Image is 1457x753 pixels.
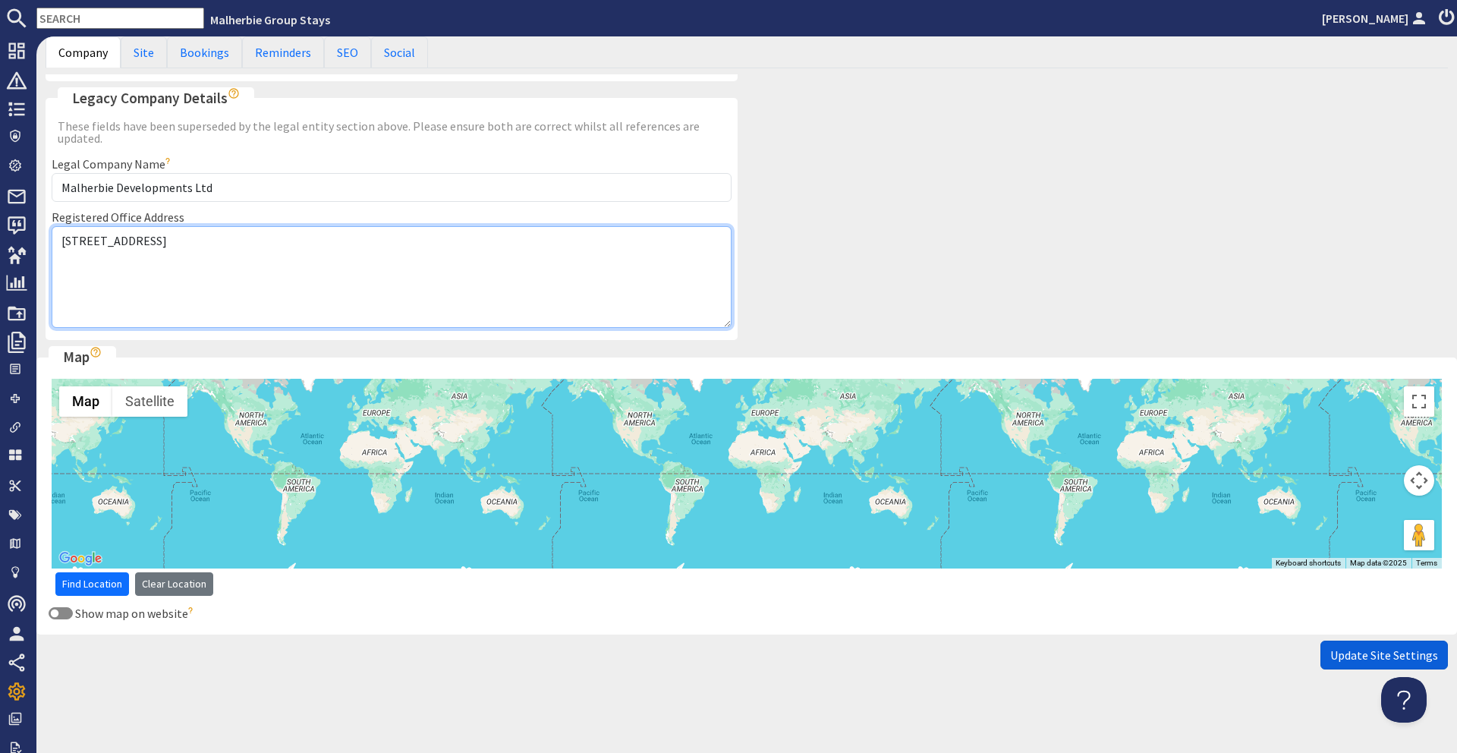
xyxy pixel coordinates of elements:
input: SEARCH [36,8,204,29]
a: Find Location [55,572,129,596]
button: Toggle fullscreen view [1404,386,1434,417]
a: [PERSON_NAME] [1322,9,1430,27]
a: Site [121,36,167,68]
button: Show satellite imagery [112,386,187,417]
i: Show hints [228,87,240,99]
button: Map camera controls [1404,465,1434,496]
a: Open this area in Google Maps (opens a new window) [55,549,105,569]
a: SEO [324,36,371,68]
a: Reminders [242,36,324,68]
a: Bookings [167,36,242,68]
legend: Legacy Company Details [58,87,254,109]
label: Legal Company Name [52,156,174,172]
a: Terms (opens in new tab) [1416,559,1437,567]
label: Show map on website [73,606,197,621]
a: Company [46,36,121,68]
button: Show street map [59,386,112,417]
label: Registered Office Address [52,210,184,225]
span: Update Site Settings [1330,647,1438,663]
iframe: Toggle Customer Support [1381,677,1427,723]
legend: Map [49,346,116,368]
button: Keyboard shortcuts [1276,558,1341,569]
i: Show hints [90,346,102,358]
a: Clear Location [135,572,213,596]
a: Social [371,36,428,68]
button: Update Site Settings [1320,641,1448,670]
a: Malherbie Group Stays [210,12,330,27]
span: Map data ©2025 [1350,559,1407,567]
button: Drag Pegman onto the map to open Street View [1404,520,1434,550]
img: Google [55,549,105,569]
span: These fields have been superseded by the legal entity section above. Please ensure both are corre... [52,121,732,143]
